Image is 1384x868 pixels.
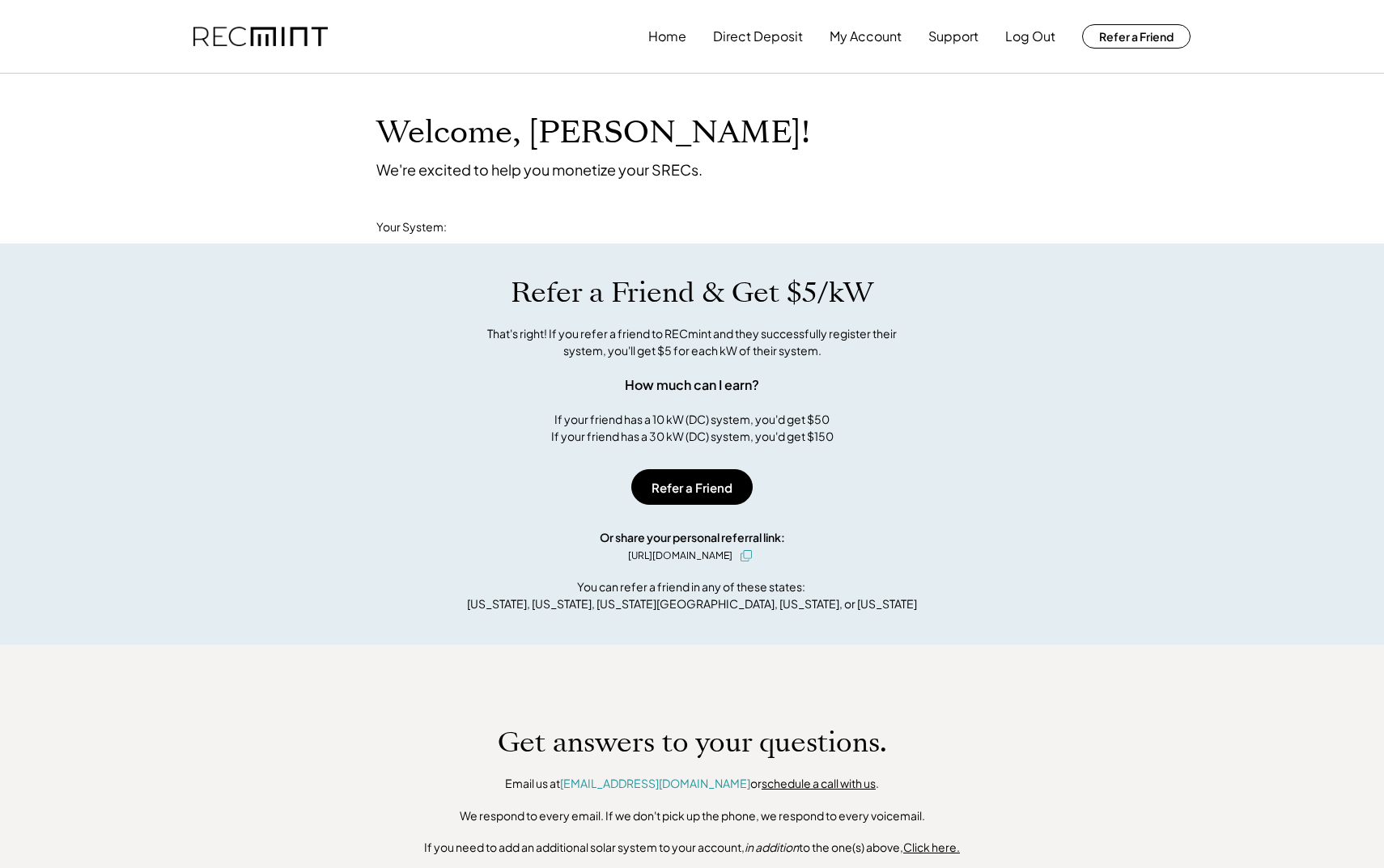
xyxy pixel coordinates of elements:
[551,411,834,445] div: If your friend has a 10 kW (DC) system, you'd get $50 If your friend has a 30 kW (DC) system, you...
[505,776,879,792] div: Email us at or .
[376,114,810,152] h1: Welcome, [PERSON_NAME]!
[460,808,925,824] div: We respond to every email. If we don't pick up the phone, we respond to every voicemail.
[1005,20,1055,53] button: Log Out
[560,776,750,790] a: [EMAIL_ADDRESS][DOMAIN_NAME]
[903,840,960,854] u: Click here.
[498,726,887,760] h1: Get answers to your questions.
[928,20,979,53] button: Support
[625,375,759,395] div: How much can I earn?
[737,546,756,565] button: click to copy
[600,529,785,546] div: Or share your personal referral link:
[648,20,686,53] button: Home
[631,469,753,505] button: Refer a Friend
[469,325,915,359] div: That's right! If you refer a friend to RECmint and they successfully register their system, you'l...
[1082,24,1191,49] button: Refer a Friend
[745,840,799,854] em: in addition
[511,276,873,310] h1: Refer a Friend & Get $5/kW
[424,840,960,856] div: If you need to add an additional solar system to your account, to the one(s) above,
[193,27,328,47] img: recmint-logotype%403x.png
[830,20,902,53] button: My Account
[762,776,876,790] a: schedule a call with us
[713,20,803,53] button: Direct Deposit
[376,160,703,179] div: We're excited to help you monetize your SRECs.
[467,578,917,612] div: You can refer a friend in any of these states: [US_STATE], [US_STATE], [US_STATE][GEOGRAPHIC_DATA...
[376,219,447,235] div: Your System:
[628,548,732,563] div: [URL][DOMAIN_NAME]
